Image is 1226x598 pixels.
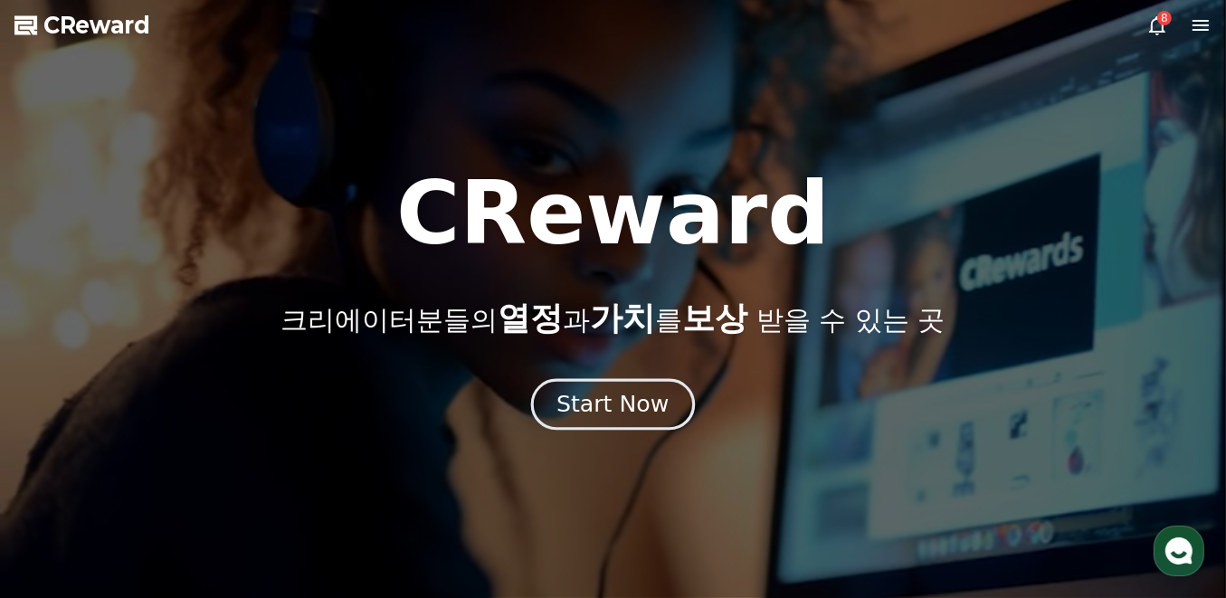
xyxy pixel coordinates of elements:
span: CReward [43,11,150,40]
span: 홈 [57,475,68,489]
span: 열정 [498,299,563,337]
a: 설정 [233,448,347,493]
span: 대화 [166,476,187,490]
div: Start Now [556,389,669,420]
button: Start Now [531,378,695,430]
span: 가치 [590,299,655,337]
span: 설정 [280,475,301,489]
div: 8 [1157,11,1172,25]
a: 대화 [119,448,233,493]
p: 크리에이터분들의 과 를 받을 수 있는 곳 [280,300,945,337]
span: 보상 [682,299,747,337]
a: Start Now [535,398,691,415]
a: 홈 [5,448,119,493]
a: CReward [14,11,150,40]
a: 8 [1146,14,1168,36]
h1: CReward [396,170,830,257]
